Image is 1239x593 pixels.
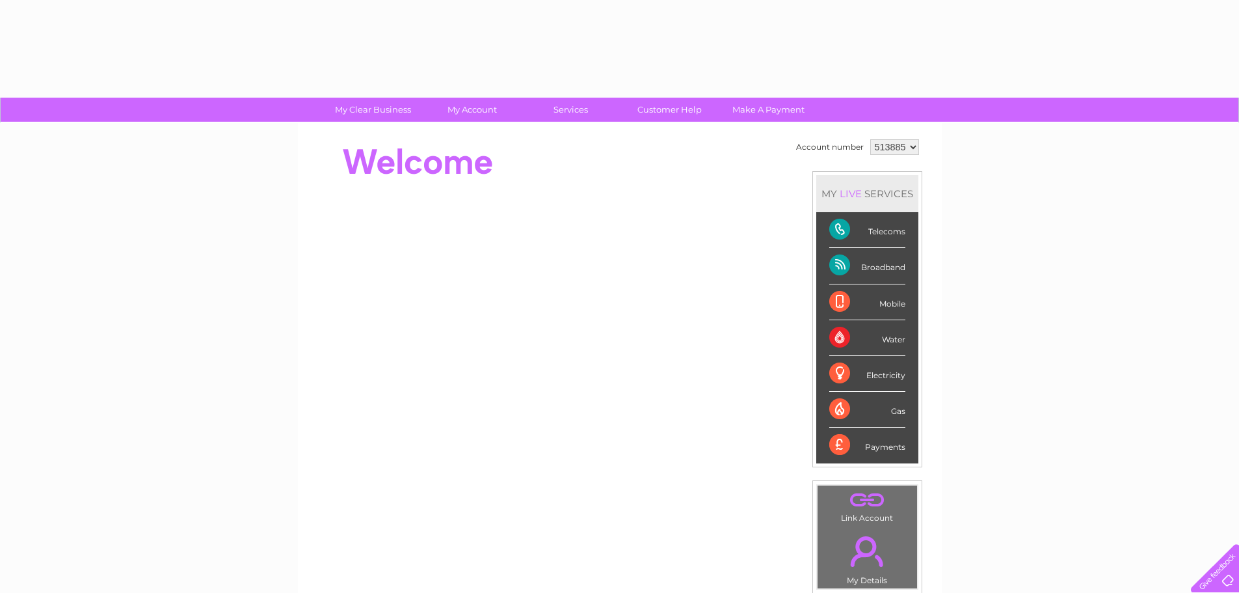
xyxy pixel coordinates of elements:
[829,284,905,320] div: Mobile
[616,98,723,122] a: Customer Help
[821,529,914,574] a: .
[816,175,918,212] div: MY SERVICES
[817,485,918,526] td: Link Account
[715,98,822,122] a: Make A Payment
[829,392,905,428] div: Gas
[829,212,905,248] div: Telecoms
[319,98,427,122] a: My Clear Business
[793,136,867,158] td: Account number
[517,98,624,122] a: Services
[821,489,914,512] a: .
[829,320,905,356] div: Water
[837,187,864,200] div: LIVE
[829,356,905,392] div: Electricity
[817,525,918,589] td: My Details
[829,428,905,463] div: Payments
[418,98,526,122] a: My Account
[829,248,905,284] div: Broadband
